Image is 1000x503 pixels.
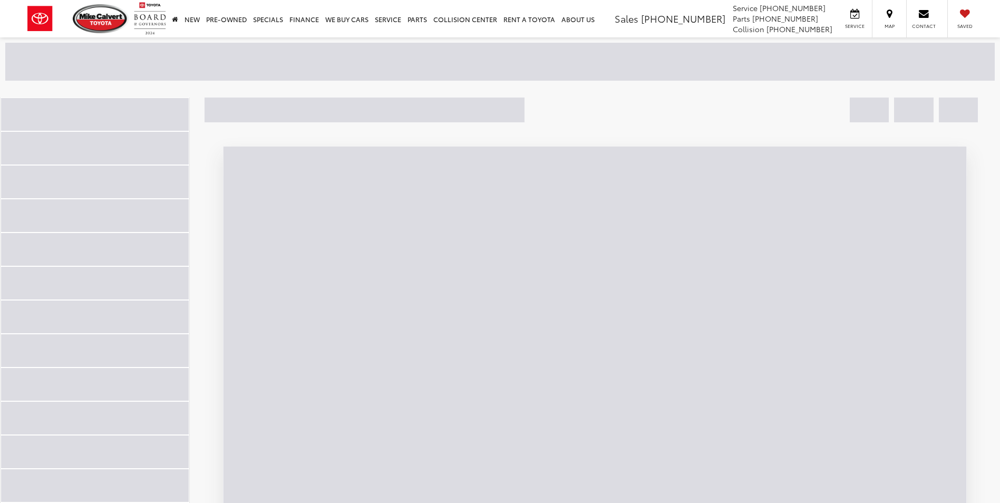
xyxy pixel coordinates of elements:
[641,12,725,25] span: [PHONE_NUMBER]
[766,24,832,34] span: [PHONE_NUMBER]
[733,24,764,34] span: Collision
[73,4,129,33] img: Mike Calvert Toyota
[878,23,901,30] span: Map
[760,3,826,13] span: [PHONE_NUMBER]
[953,23,976,30] span: Saved
[843,23,867,30] span: Service
[733,13,750,24] span: Parts
[733,3,758,13] span: Service
[912,23,936,30] span: Contact
[615,12,638,25] span: Sales
[752,13,818,24] span: [PHONE_NUMBER]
